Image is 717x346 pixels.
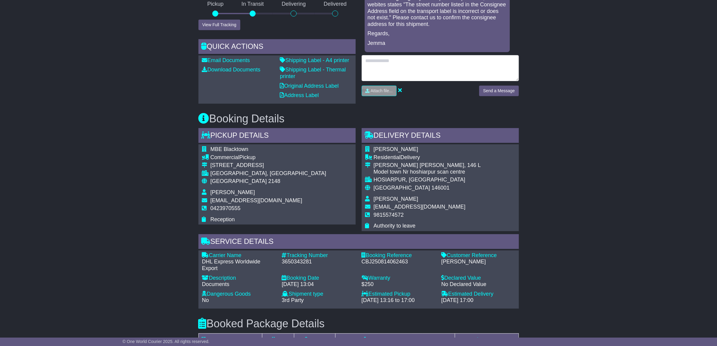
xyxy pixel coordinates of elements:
[374,196,418,202] span: [PERSON_NAME]
[374,204,466,210] span: [EMAIL_ADDRESS][DOMAIN_NAME]
[282,281,356,288] div: [DATE] 13:04
[202,297,209,303] span: No
[479,86,519,96] button: Send a Message
[282,259,356,265] div: 3650343281
[374,185,430,191] span: [GEOGRAPHIC_DATA]
[441,291,515,297] div: Estimated Delivery
[432,185,450,191] span: 146001
[268,178,280,184] span: 2148
[198,113,519,125] h3: Booking Details
[210,170,326,177] div: [GEOGRAPHIC_DATA], [GEOGRAPHIC_DATA]
[210,205,241,211] span: 0423970555
[198,128,356,144] div: Pickup Details
[362,275,435,282] div: Warranty
[374,146,418,152] span: [PERSON_NAME]
[280,57,349,63] a: Shipping Label - A4 printer
[315,1,356,8] p: Delivered
[368,40,507,47] p: Jemma
[210,178,267,184] span: [GEOGRAPHIC_DATA]
[202,67,260,73] a: Download Documents
[368,30,507,37] p: Regards,
[198,318,519,330] h3: Booked Package Details
[282,252,356,259] div: Tracking Number
[202,281,276,288] div: Documents
[198,39,356,55] div: Quick Actions
[374,169,481,175] div: Model town Nr hoshiarpur scan centre
[282,297,304,303] span: 3rd Party
[362,259,435,265] div: CBJ250814062463
[362,252,435,259] div: Booking Reference
[374,162,481,169] div: [PERSON_NAME] [PERSON_NAME], 146 L
[210,189,255,195] span: [PERSON_NAME]
[362,281,435,288] div: $250
[202,57,250,63] a: Email Documents
[362,128,519,144] div: Delivery Details
[198,1,233,8] p: Pickup
[441,275,515,282] div: Declared Value
[210,197,302,203] span: [EMAIL_ADDRESS][DOMAIN_NAME]
[232,1,273,8] p: In Transit
[441,259,515,265] div: [PERSON_NAME]
[362,297,435,304] div: [DATE] 13:16 to 17:00
[282,291,356,297] div: Shipment type
[374,223,416,229] span: Authority to leave
[280,67,346,79] a: Shipping Label - Thermal printer
[210,216,235,222] span: Reception
[202,259,276,272] div: DHL Express Worldwide Export
[123,339,210,344] span: © One World Courier 2025. All rights reserved.
[374,154,481,161] div: Delivery
[202,291,276,297] div: Dangerous Goods
[374,177,481,183] div: HOSIARPUR, [GEOGRAPHIC_DATA]
[441,281,515,288] div: No Declared Value
[282,275,356,282] div: Booking Date
[198,234,519,250] div: Service Details
[280,92,319,98] a: Address Label
[374,212,404,218] span: 9815574572
[441,252,515,259] div: Customer Reference
[210,146,248,152] span: MBE Blacktown
[362,291,435,297] div: Estimated Pickup
[441,297,515,304] div: [DATE] 17:00
[273,1,315,8] p: Delivering
[210,162,326,169] div: [STREET_ADDRESS]
[210,154,239,160] span: Commercial
[210,154,326,161] div: Pickup
[374,154,401,160] span: Residential
[198,20,240,30] button: View Full Tracking
[202,252,276,259] div: Carrier Name
[280,83,339,89] a: Original Address Label
[202,275,276,282] div: Description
